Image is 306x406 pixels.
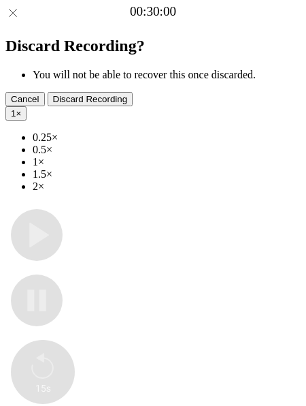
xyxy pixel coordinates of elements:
[5,92,45,106] button: Cancel
[33,181,301,193] li: 2×
[33,69,301,81] li: You will not be able to recover this once discarded.
[130,4,176,19] a: 00:30:00
[5,106,27,121] button: 1×
[11,108,16,119] span: 1
[48,92,133,106] button: Discard Recording
[33,144,301,156] li: 0.5×
[33,156,301,168] li: 1×
[5,37,301,55] h2: Discard Recording?
[33,168,301,181] li: 1.5×
[33,131,301,144] li: 0.25×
